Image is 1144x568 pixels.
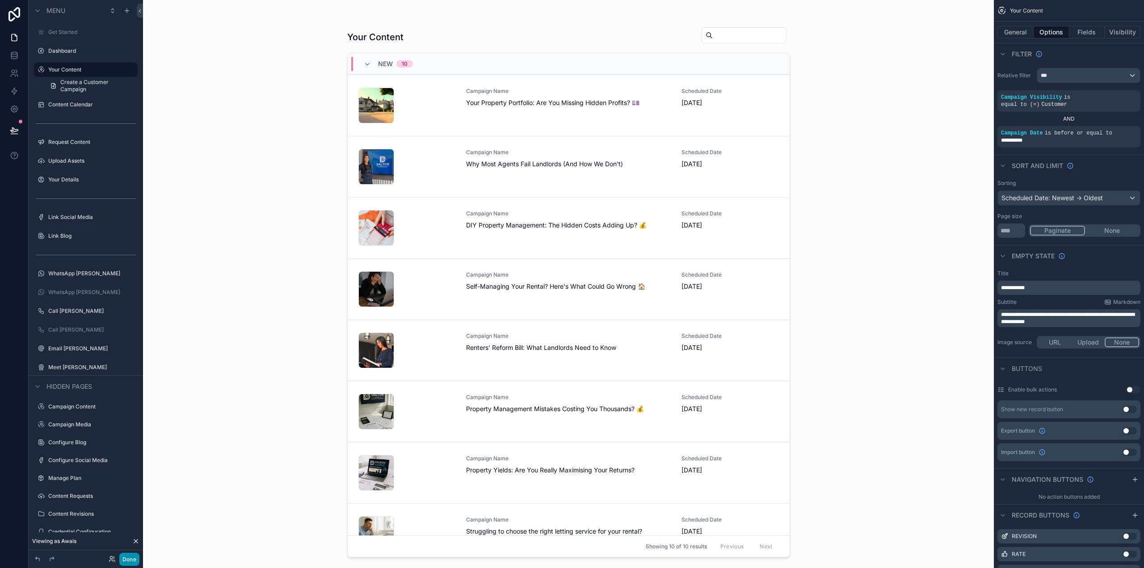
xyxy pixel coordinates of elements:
[1010,7,1043,14] span: Your Content
[1001,130,1043,136] span: Campaign Date
[48,139,136,146] label: Request Content
[1113,299,1140,306] span: Markdown
[402,60,408,67] div: 10
[1001,427,1035,434] span: Export button
[997,213,1022,220] label: Page size
[119,553,139,566] button: Done
[997,180,1016,187] label: Sorting
[1072,337,1105,347] button: Upload
[998,191,1140,205] div: Scheduled Date: Newest -> Oldest
[997,309,1140,327] div: scrollable content
[997,339,1033,346] label: Image source
[646,543,707,550] span: Showing 10 of 10 results
[1041,101,1067,108] span: Customer
[32,538,76,545] span: Viewing as Awais
[48,421,136,428] label: Campaign Media
[48,214,136,221] label: Link Social Media
[997,281,1140,295] div: scrollable content
[1012,475,1083,484] span: Navigation buttons
[1085,226,1139,236] button: None
[1008,386,1057,393] label: Enable bulk actions
[994,490,1144,504] div: No action buttons added
[997,26,1034,38] button: General
[48,232,136,240] label: Link Blog
[48,307,136,315] label: Call [PERSON_NAME]
[48,270,136,277] label: WhatsApp [PERSON_NAME]
[48,528,136,535] label: Credential Configuration
[1012,551,1026,558] label: Rate
[48,364,136,371] label: Meet [PERSON_NAME]
[1045,130,1112,136] span: is before or equal to
[48,47,136,55] label: Dashboard
[1105,26,1140,38] button: Visibility
[48,326,136,333] label: Call [PERSON_NAME]
[1105,337,1139,347] button: None
[1012,511,1069,520] span: Record buttons
[1012,533,1037,540] label: Revision
[997,299,1017,306] label: Subtitle
[1012,364,1042,373] span: Buttons
[48,176,136,183] label: Your Details
[1012,161,1063,170] span: Sort And Limit
[48,157,136,164] label: Upload Assets
[1038,337,1072,347] button: URL
[1001,406,1063,413] div: Show new record button
[997,72,1033,79] label: Relative filter
[60,79,132,93] span: Create a Customer Campaign
[46,382,92,391] span: Hidden pages
[1104,299,1140,306] a: Markdown
[48,289,136,296] label: WhatsApp [PERSON_NAME]
[1012,252,1055,261] span: Empty state
[48,457,136,464] label: Configure Social Media
[1001,94,1062,101] span: Campaign Visibility
[48,345,136,352] label: Email [PERSON_NAME]
[48,66,132,73] label: Your Content
[46,6,65,15] span: Menu
[1034,26,1069,38] button: Options
[48,510,136,518] label: Content Revisions
[48,101,136,108] label: Content Calendar
[997,190,1140,206] button: Scheduled Date: Newest -> Oldest
[997,270,1009,277] label: Title
[997,115,1140,122] div: AND
[378,59,393,68] span: New
[1012,50,1032,59] span: Filter
[1069,26,1105,38] button: Fields
[48,439,136,446] label: Configure Blog
[48,475,136,482] label: Manage Plan
[48,29,136,36] label: Get Started
[48,403,136,410] label: Campaign Content
[1030,226,1085,236] button: Paginate
[48,492,136,500] label: Content Requests
[1001,449,1035,456] span: Import button
[45,79,138,93] a: Create a Customer Campaign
